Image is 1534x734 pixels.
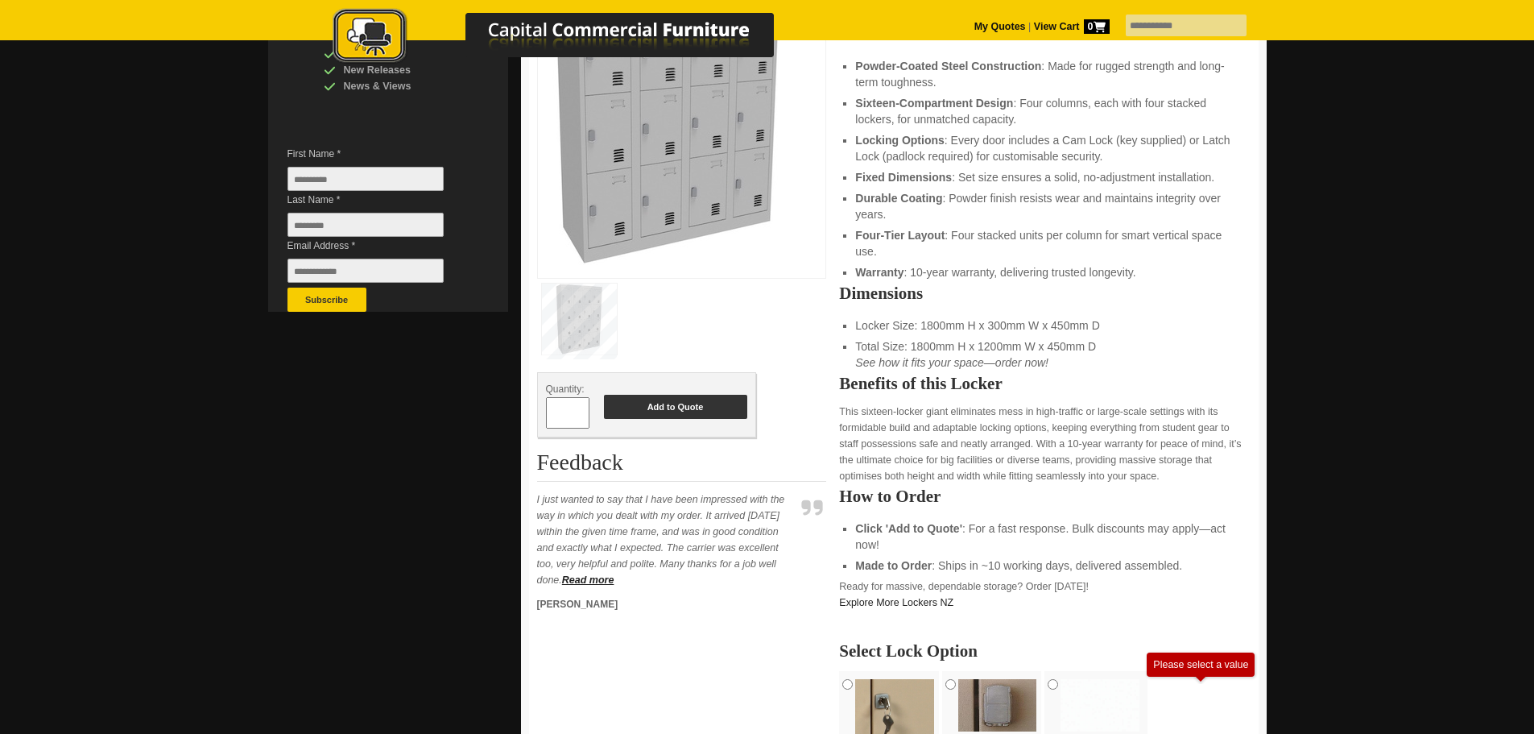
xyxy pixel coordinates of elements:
span: Email Address * [287,238,468,254]
h2: Benefits of this Locker [839,375,1250,392]
a: My Quotes [974,21,1026,32]
input: Email Address * [287,259,444,283]
strong: Four-Tier Layout [855,229,945,242]
img: Lock Option to be Confirmed [1061,679,1139,732]
a: View Cart0 [1031,21,1109,32]
li: Total Size: 1800mm H x 1200mm W x 450mm D [855,338,1234,371]
strong: Durable Coating [855,192,942,205]
li: : For a fast response. Bulk discounts may apply—act now! [855,520,1234,553]
p: I just wanted to say that I have been impressed with the way in which you dealt with my order. It... [537,491,795,588]
h2: How to Order [839,488,1250,504]
a: Capital Commercial Furniture Logo [288,8,852,72]
h2: Dimensions [839,285,1250,301]
img: Latch Lock Padlock Required [958,679,1037,732]
p: Ready for massive, dependable storage? Order [DATE]! [839,578,1250,611]
p: [PERSON_NAME] [537,596,795,612]
li: : Every door includes a Cam Lock (key supplied) or Latch Lock (padlock required) for customisable... [855,132,1234,164]
li: : Four stacked units per column for smart vertical space use. [855,227,1234,259]
span: First Name * [287,146,468,162]
strong: Made to Order [855,559,932,572]
a: Explore More Lockers NZ [839,597,953,608]
h2: Select Lock Option [839,643,1250,659]
input: First Name * [287,167,444,191]
span: Last Name * [287,192,468,208]
em: See how it fits your space—order now! [855,356,1048,369]
p: This sixteen-locker giant eliminates mess in high-traffic or large-scale settings with its formid... [839,404,1250,484]
li: : Powder finish resists wear and maintains integrity over years. [855,190,1234,222]
img: Capital Commercial Furniture Logo [288,8,852,67]
li: : Set size ensures a solid, no-adjustment installation. [855,169,1234,185]
div: Please select a value [1153,659,1248,670]
strong: Sixteen-Compartment Design [855,97,1013,110]
button: Subscribe [287,288,366,312]
strong: Locking Options [855,134,944,147]
a: Read more [562,574,614,586]
span: Quantity: [546,384,585,395]
strong: View Cart [1034,21,1110,32]
strong: Warranty [855,266,903,279]
li: : Four columns, each with four stacked lockers, for unmatched capacity. [855,95,1234,127]
h2: Feedback [537,450,827,482]
strong: Fixed Dimensions [855,171,952,184]
li: : 10-year warranty, delivering trusted longevity. [855,264,1234,280]
strong: Click 'Add to Quote' [855,522,962,535]
strong: Powder-Coated Steel Construction [855,60,1041,73]
li: : Made for rugged strength and long-term toughness. [855,58,1234,90]
button: Add to Quote [604,395,747,419]
span: 0 [1084,19,1110,34]
div: News & Views [324,78,477,94]
li: Locker Size: 1800mm H x 300mm W x 450mm D [855,317,1234,334]
li: : Ships in ~10 working days, delivered assembled. [855,558,1234,574]
input: Last Name * [287,213,444,237]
